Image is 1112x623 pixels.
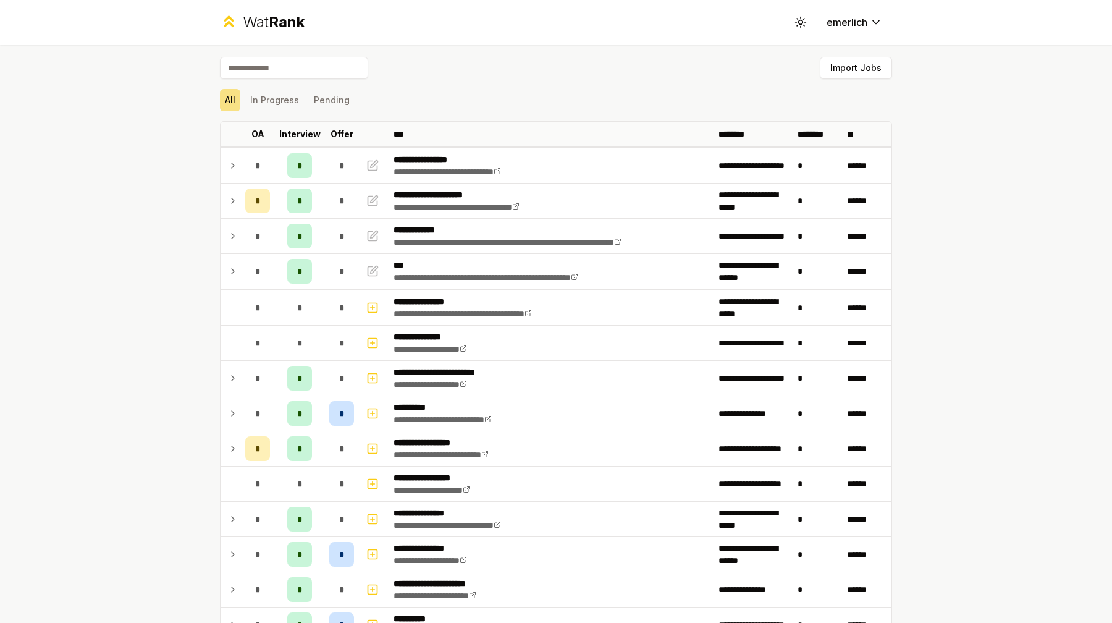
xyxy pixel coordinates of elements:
div: Wat [243,12,305,32]
span: Rank [269,13,305,31]
p: Offer [331,128,353,140]
button: Import Jobs [820,57,892,79]
button: emerlich [817,11,892,33]
p: OA [251,128,264,140]
button: In Progress [245,89,304,111]
a: WatRank [220,12,305,32]
button: All [220,89,240,111]
p: Interview [279,128,321,140]
button: Pending [309,89,355,111]
span: emerlich [827,15,867,30]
